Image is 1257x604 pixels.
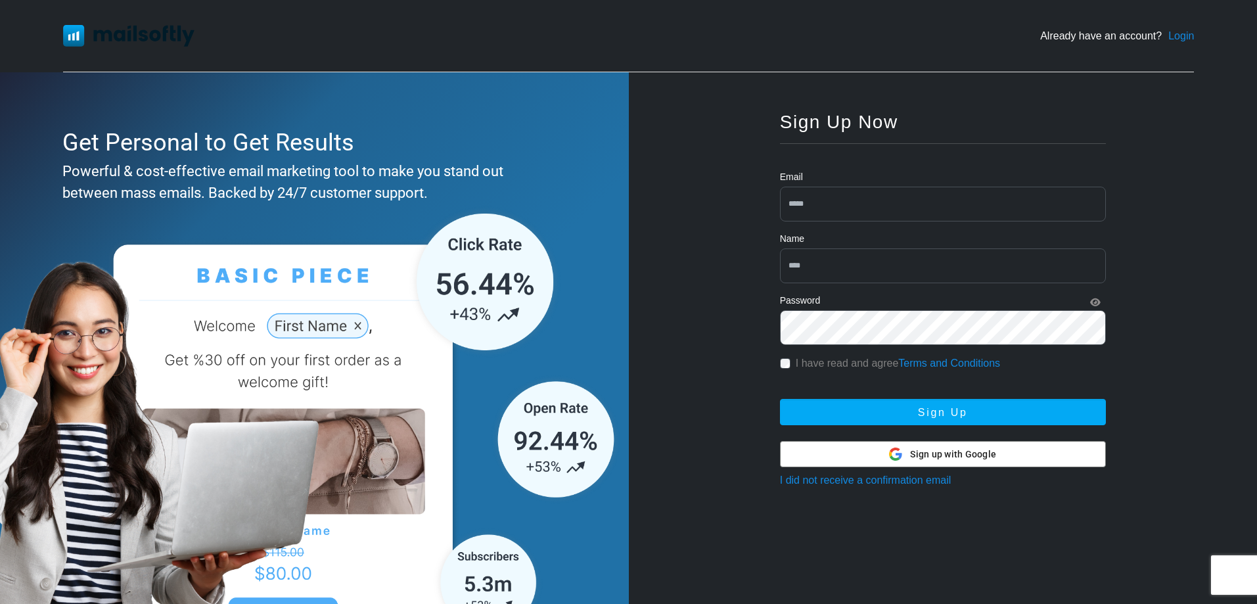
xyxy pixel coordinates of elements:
[910,448,996,461] span: Sign up with Google
[63,25,194,46] img: Mailsoftly
[1168,28,1194,44] a: Login
[898,358,1000,369] a: Terms and Conditions
[780,170,803,184] label: Email
[780,399,1106,425] button: Sign Up
[62,125,560,160] div: Get Personal to Get Results
[780,475,951,486] a: I did not receive a confirmation email
[780,232,804,246] label: Name
[780,441,1106,467] button: Sign up with Google
[780,294,820,308] label: Password
[62,160,560,204] div: Powerful & cost-effective email marketing tool to make you stand out between mass emails. Backed ...
[780,112,898,132] span: Sign Up Now
[1040,28,1194,44] div: Already have an account?
[796,356,1000,371] label: I have read and agree
[1090,298,1101,307] i: Show Password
